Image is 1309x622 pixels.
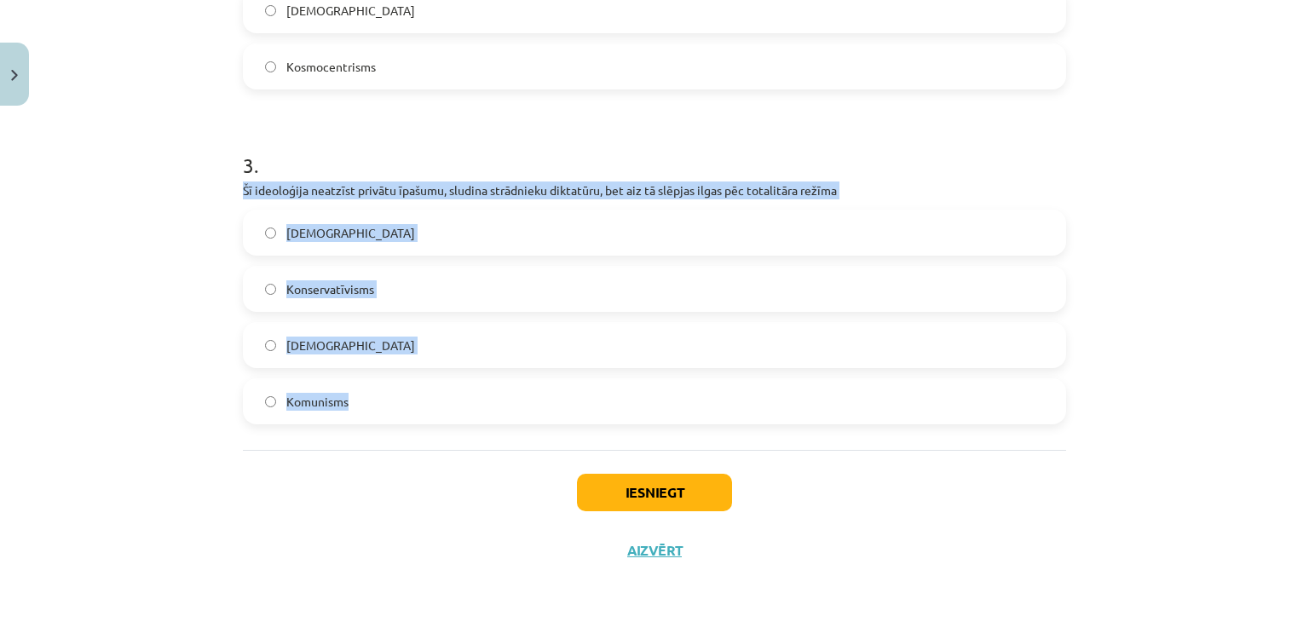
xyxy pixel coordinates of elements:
h1: 3 . [243,124,1066,176]
button: Aizvērt [622,542,687,559]
input: [DEMOGRAPHIC_DATA] [265,227,276,239]
p: Šī ideoloģija neatzīst privātu īpašumu, sludina strādnieku diktatūru, bet aiz tā slēpjas ilgas pē... [243,181,1066,199]
span: [DEMOGRAPHIC_DATA] [286,224,415,242]
img: icon-close-lesson-0947bae3869378f0d4975bcd49f059093ad1ed9edebbc8119c70593378902aed.svg [11,70,18,81]
input: Kosmocentrisms [265,61,276,72]
span: [DEMOGRAPHIC_DATA] [286,2,415,20]
span: Konservatīvisms [286,280,374,298]
input: [DEMOGRAPHIC_DATA] [265,5,276,16]
span: Komunisms [286,393,349,411]
span: Kosmocentrisms [286,58,376,76]
button: Iesniegt [577,474,732,511]
input: [DEMOGRAPHIC_DATA] [265,340,276,351]
span: [DEMOGRAPHIC_DATA] [286,337,415,354]
input: Komunisms [265,396,276,407]
input: Konservatīvisms [265,284,276,295]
